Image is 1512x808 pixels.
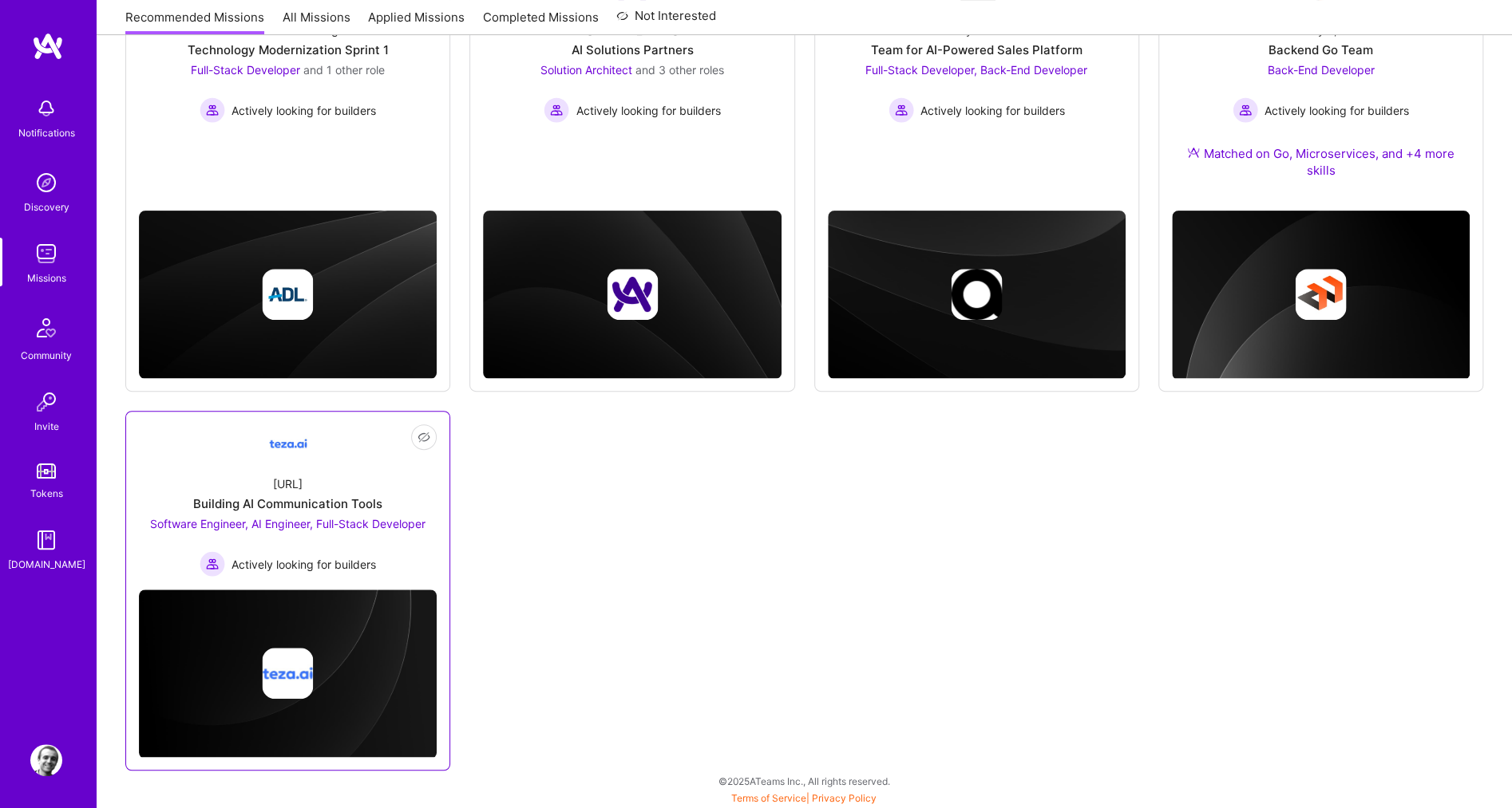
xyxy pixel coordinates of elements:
[32,32,64,61] img: logo
[1269,41,1373,58] div: Backend Go Team
[18,124,75,141] div: Notifications
[1295,269,1346,320] img: Company logo
[191,63,300,77] span: Full-Stack Developer
[30,524,62,556] img: guide book
[283,9,350,35] a: All Missions
[1267,63,1374,77] span: Back-End Developer
[263,648,314,699] img: Company logo
[483,211,781,379] img: cover
[139,211,437,379] img: cover
[544,97,569,123] img: Actively looking for builders
[871,41,1083,58] div: Team for AI-Powered Sales Platform
[26,744,66,776] a: User Avatar
[193,495,382,512] div: Building AI Communication Tools
[139,589,437,759] img: cover
[418,431,430,443] i: icon EyeClosed
[27,270,66,286] div: Missions
[30,93,62,124] img: bell
[607,269,658,320] img: Company logo
[96,761,1512,801] div: © 2025 ATeams Inc., All rights reserved.
[483,9,599,35] a: Completed Missions
[368,9,465,35] a: Applied Missions
[30,485,63,502] div: Tokens
[232,556,376,573] span: Actively looking for builders
[27,309,65,347] img: Community
[865,63,1087,77] span: Full-Stack Developer, Back-End Developer
[269,424,307,463] img: Company Logo
[200,97,225,123] img: Actively looking for builders
[200,551,225,577] img: Actively looking for builders
[303,63,385,77] span: and 1 other role
[616,6,716,35] a: Not Interested
[731,792,806,804] a: Terms of Service
[30,238,62,270] img: teamwork
[635,63,724,77] span: and 3 other roles
[1265,102,1409,119] span: Actively looking for builders
[1172,211,1470,380] img: cover
[1172,145,1470,179] div: Matched on Go, Microservices, and +4 more skills
[263,269,314,320] img: Company logo
[571,41,693,58] div: AI Solutions Partners
[232,102,376,119] span: Actively looking for builders
[37,463,56,479] img: tokens
[30,744,62,776] img: User Avatar
[273,475,303,492] div: [URL]
[889,97,914,123] img: Actively looking for builders
[24,199,69,215] div: Discovery
[731,792,877,804] span: |
[8,556,85,573] div: [DOMAIN_NAME]
[139,424,437,577] a: Company Logo[URL]Building AI Communication ToolsSoftware Engineer, AI Engineer, Full-Stack Develo...
[150,517,425,530] span: Software Engineer, AI Engineer, Full-Stack Developer
[188,41,389,58] div: Technology Modernization Sprint 1
[812,792,877,804] a: Privacy Policy
[21,347,72,364] div: Community
[540,63,632,77] span: Solution Architect
[828,211,1126,379] img: cover
[30,167,62,199] img: discovery
[920,102,1065,119] span: Actively looking for builders
[1187,146,1200,159] img: Ateam Purple Icon
[30,386,62,418] img: Invite
[576,102,720,119] span: Actively looking for builders
[1233,97,1258,123] img: Actively looking for builders
[34,418,59,435] div: Invite
[951,269,1002,320] img: Company logo
[125,9,264,35] a: Recommended Missions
